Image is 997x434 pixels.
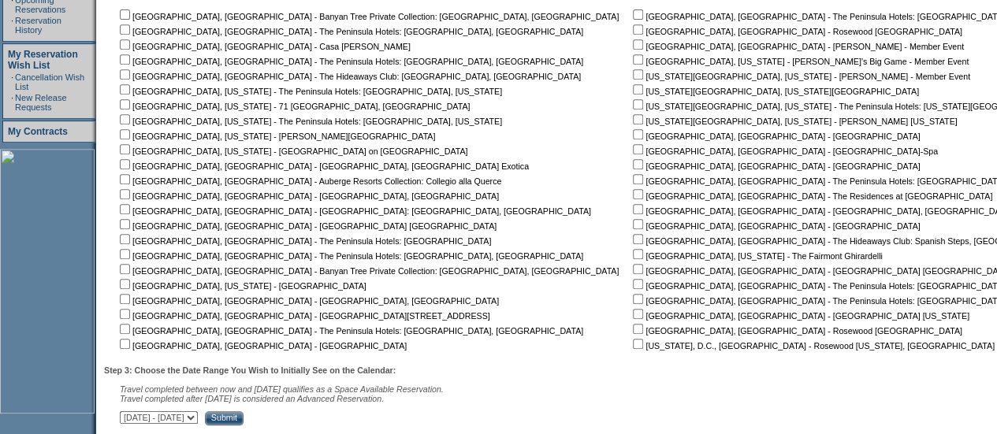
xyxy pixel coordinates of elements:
[117,42,411,51] nobr: [GEOGRAPHIC_DATA], [GEOGRAPHIC_DATA] - Casa [PERSON_NAME]
[117,176,501,186] nobr: [GEOGRAPHIC_DATA], [GEOGRAPHIC_DATA] - Auberge Resorts Collection: Collegio alla Querce
[15,16,61,35] a: Reservation History
[11,16,13,35] td: ·
[104,365,396,375] b: Step 3: Choose the Date Range You Wish to Initially See on the Calendar:
[117,311,490,321] nobr: [GEOGRAPHIC_DATA], [GEOGRAPHIC_DATA] - [GEOGRAPHIC_DATA][STREET_ADDRESS]
[117,27,583,36] nobr: [GEOGRAPHIC_DATA], [GEOGRAPHIC_DATA] - The Peninsula Hotels: [GEOGRAPHIC_DATA], [GEOGRAPHIC_DATA]
[15,72,84,91] a: Cancellation Wish List
[8,126,68,137] a: My Contracts
[117,132,435,141] nobr: [GEOGRAPHIC_DATA], [US_STATE] - [PERSON_NAME][GEOGRAPHIC_DATA]
[117,296,499,306] nobr: [GEOGRAPHIC_DATA], [GEOGRAPHIC_DATA] - [GEOGRAPHIC_DATA], [GEOGRAPHIC_DATA]
[630,117,957,126] nobr: [US_STATE][GEOGRAPHIC_DATA], [US_STATE] - [PERSON_NAME] [US_STATE]
[630,341,995,351] nobr: [US_STATE], D.C., [GEOGRAPHIC_DATA] - Rosewood [US_STATE], [GEOGRAPHIC_DATA]
[630,147,938,156] nobr: [GEOGRAPHIC_DATA], [GEOGRAPHIC_DATA] - [GEOGRAPHIC_DATA]-Spa
[117,191,499,201] nobr: [GEOGRAPHIC_DATA], [GEOGRAPHIC_DATA] - [GEOGRAPHIC_DATA], [GEOGRAPHIC_DATA]
[630,191,992,201] nobr: [GEOGRAPHIC_DATA], [GEOGRAPHIC_DATA] - The Residences at [GEOGRAPHIC_DATA]
[117,12,619,21] nobr: [GEOGRAPHIC_DATA], [GEOGRAPHIC_DATA] - Banyan Tree Private Collection: [GEOGRAPHIC_DATA], [GEOGRA...
[117,147,467,156] nobr: [GEOGRAPHIC_DATA], [US_STATE] - [GEOGRAPHIC_DATA] on [GEOGRAPHIC_DATA]
[117,281,366,291] nobr: [GEOGRAPHIC_DATA], [US_STATE] - [GEOGRAPHIC_DATA]
[630,27,962,36] nobr: [GEOGRAPHIC_DATA], [GEOGRAPHIC_DATA] - Rosewood [GEOGRAPHIC_DATA]
[630,57,969,66] nobr: [GEOGRAPHIC_DATA], [US_STATE] - [PERSON_NAME]'s Big Game - Member Event
[117,87,502,96] nobr: [GEOGRAPHIC_DATA], [US_STATE] - The Peninsula Hotels: [GEOGRAPHIC_DATA], [US_STATE]
[630,132,920,141] nobr: [GEOGRAPHIC_DATA], [GEOGRAPHIC_DATA] - [GEOGRAPHIC_DATA]
[120,394,384,403] nobr: Travel completed after [DATE] is considered an Advanced Reservation.
[117,72,581,81] nobr: [GEOGRAPHIC_DATA], [GEOGRAPHIC_DATA] - The Hideaways Club: [GEOGRAPHIC_DATA], [GEOGRAPHIC_DATA]
[630,311,969,321] nobr: [GEOGRAPHIC_DATA], [GEOGRAPHIC_DATA] - [GEOGRAPHIC_DATA] [US_STATE]
[117,341,407,351] nobr: [GEOGRAPHIC_DATA], [GEOGRAPHIC_DATA] - [GEOGRAPHIC_DATA]
[120,384,444,394] span: Travel completed between now and [DATE] qualifies as a Space Available Reservation.
[630,161,920,171] nobr: [GEOGRAPHIC_DATA], [GEOGRAPHIC_DATA] - [GEOGRAPHIC_DATA]
[11,93,13,112] td: ·
[117,57,583,66] nobr: [GEOGRAPHIC_DATA], [GEOGRAPHIC_DATA] - The Peninsula Hotels: [GEOGRAPHIC_DATA], [GEOGRAPHIC_DATA]
[117,102,470,111] nobr: [GEOGRAPHIC_DATA], [US_STATE] - 71 [GEOGRAPHIC_DATA], [GEOGRAPHIC_DATA]
[8,49,78,71] a: My Reservation Wish List
[205,411,244,425] input: Submit
[117,221,497,231] nobr: [GEOGRAPHIC_DATA], [GEOGRAPHIC_DATA] - [GEOGRAPHIC_DATA] [GEOGRAPHIC_DATA]
[117,251,583,261] nobr: [GEOGRAPHIC_DATA], [GEOGRAPHIC_DATA] - The Peninsula Hotels: [GEOGRAPHIC_DATA], [GEOGRAPHIC_DATA]
[117,326,583,336] nobr: [GEOGRAPHIC_DATA], [GEOGRAPHIC_DATA] - The Peninsula Hotels: [GEOGRAPHIC_DATA], [GEOGRAPHIC_DATA]
[630,87,919,96] nobr: [US_STATE][GEOGRAPHIC_DATA], [US_STATE][GEOGRAPHIC_DATA]
[117,161,529,171] nobr: [GEOGRAPHIC_DATA], [GEOGRAPHIC_DATA] - [GEOGRAPHIC_DATA], [GEOGRAPHIC_DATA] Exotica
[630,251,882,261] nobr: [GEOGRAPHIC_DATA], [US_STATE] - The Fairmont Ghirardelli
[630,326,962,336] nobr: [GEOGRAPHIC_DATA], [GEOGRAPHIC_DATA] - Rosewood [GEOGRAPHIC_DATA]
[117,206,591,216] nobr: [GEOGRAPHIC_DATA], [GEOGRAPHIC_DATA] - [GEOGRAPHIC_DATA]: [GEOGRAPHIC_DATA], [GEOGRAPHIC_DATA]
[630,42,964,51] nobr: [GEOGRAPHIC_DATA], [GEOGRAPHIC_DATA] - [PERSON_NAME] - Member Event
[117,236,491,246] nobr: [GEOGRAPHIC_DATA], [GEOGRAPHIC_DATA] - The Peninsula Hotels: [GEOGRAPHIC_DATA]
[630,72,970,81] nobr: [US_STATE][GEOGRAPHIC_DATA], [US_STATE] - [PERSON_NAME] - Member Event
[630,221,920,231] nobr: [GEOGRAPHIC_DATA], [GEOGRAPHIC_DATA] - [GEOGRAPHIC_DATA]
[11,72,13,91] td: ·
[15,93,66,112] a: New Release Requests
[117,266,619,276] nobr: [GEOGRAPHIC_DATA], [GEOGRAPHIC_DATA] - Banyan Tree Private Collection: [GEOGRAPHIC_DATA], [GEOGRA...
[117,117,502,126] nobr: [GEOGRAPHIC_DATA], [US_STATE] - The Peninsula Hotels: [GEOGRAPHIC_DATA], [US_STATE]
